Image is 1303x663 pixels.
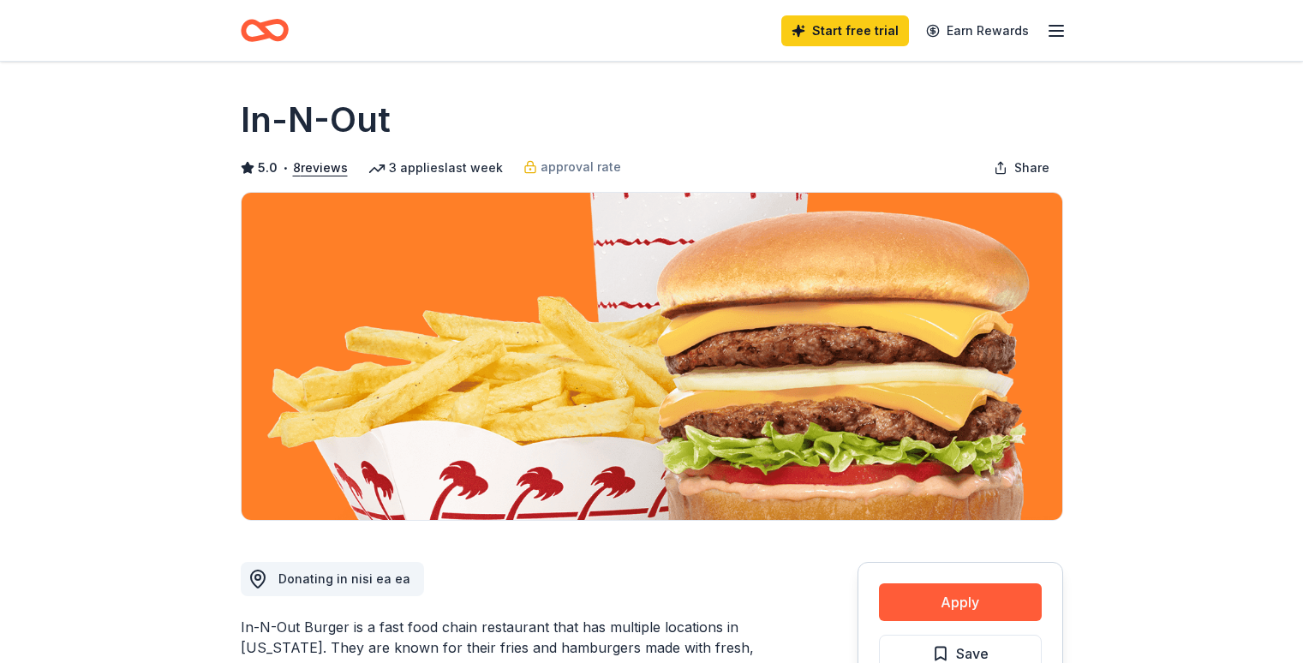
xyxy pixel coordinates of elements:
[293,158,348,178] button: 8reviews
[980,151,1063,185] button: Share
[879,583,1042,621] button: Apply
[1014,158,1049,178] span: Share
[241,10,289,51] a: Home
[242,193,1062,520] img: Image for In-N-Out
[258,158,278,178] span: 5.0
[278,571,410,586] span: Donating in nisi ea ea
[282,161,288,175] span: •
[541,157,621,177] span: approval rate
[241,96,391,144] h1: In-N-Out
[781,15,909,46] a: Start free trial
[916,15,1039,46] a: Earn Rewards
[523,157,621,177] a: approval rate
[368,158,503,178] div: 3 applies last week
